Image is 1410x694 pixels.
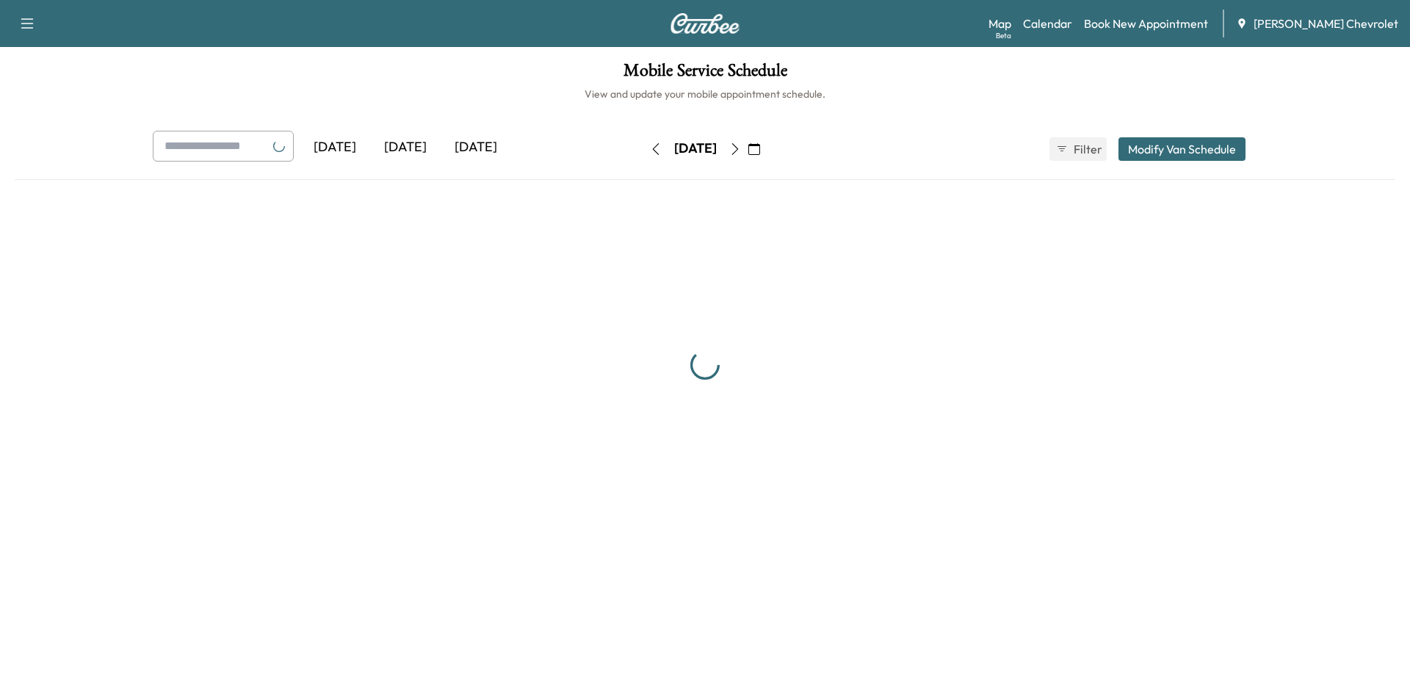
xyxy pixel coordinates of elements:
[15,62,1395,87] h1: Mobile Service Schedule
[674,140,717,158] div: [DATE]
[1049,137,1107,161] button: Filter
[1023,15,1072,32] a: Calendar
[670,13,740,34] img: Curbee Logo
[15,87,1395,101] h6: View and update your mobile appointment schedule.
[988,15,1011,32] a: MapBeta
[1254,15,1398,32] span: [PERSON_NAME] Chevrolet
[1118,137,1245,161] button: Modify Van Schedule
[1074,140,1100,158] span: Filter
[300,131,370,165] div: [DATE]
[370,131,441,165] div: [DATE]
[441,131,511,165] div: [DATE]
[996,30,1011,41] div: Beta
[1084,15,1208,32] a: Book New Appointment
